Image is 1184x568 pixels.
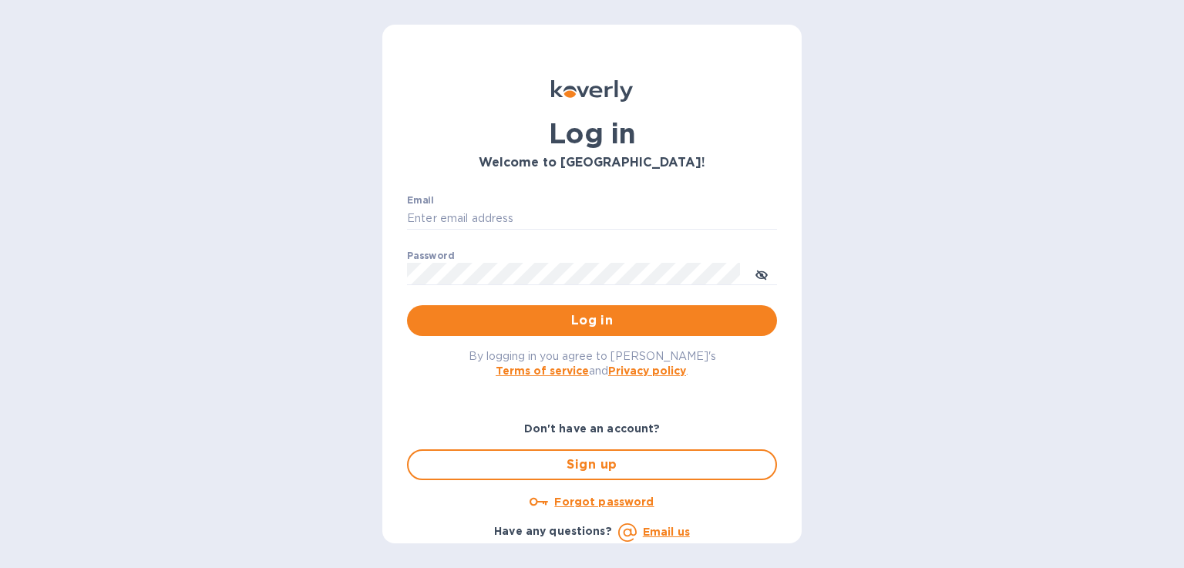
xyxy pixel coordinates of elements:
[746,258,777,289] button: toggle password visibility
[407,196,434,205] label: Email
[469,350,716,377] span: By logging in you agree to [PERSON_NAME]'s and .
[419,311,765,330] span: Log in
[608,365,686,377] a: Privacy policy
[407,117,777,150] h1: Log in
[551,80,633,102] img: Koverly
[421,455,763,474] span: Sign up
[407,449,777,480] button: Sign up
[407,156,777,170] h3: Welcome to [GEOGRAPHIC_DATA]!
[524,422,661,435] b: Don't have an account?
[407,305,777,336] button: Log in
[407,251,454,260] label: Password
[554,496,654,508] u: Forgot password
[496,365,589,377] a: Terms of service
[494,525,612,537] b: Have any questions?
[643,526,690,538] a: Email us
[407,207,777,230] input: Enter email address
